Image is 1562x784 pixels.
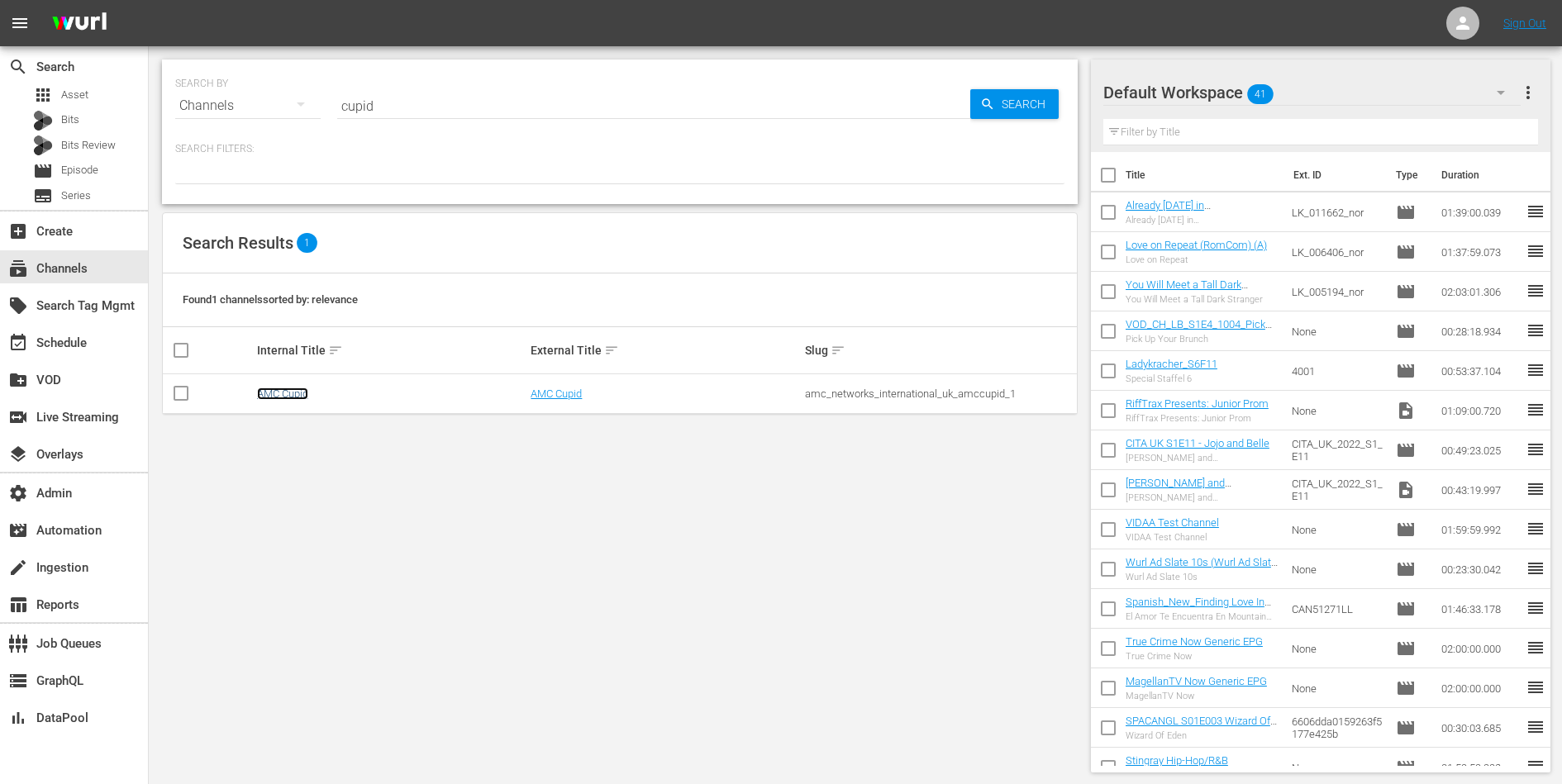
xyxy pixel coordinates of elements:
[1126,413,1269,424] div: RiffTrax Presents: Junior Prom
[1126,477,1231,501] a: [PERSON_NAME] and [PERSON_NAME]
[604,343,619,358] span: sort
[175,142,1064,156] p: Search Filters:
[8,671,28,691] span: GraphQL
[1126,453,1279,463] div: [PERSON_NAME] and [PERSON_NAME]
[1126,715,1277,739] a: SPACANGL S01E003 Wizard Of Eden
[257,387,308,400] a: AMC Cupid
[1526,757,1545,777] span: reorder
[1396,639,1416,658] span: Episode
[1396,758,1416,777] span: Episode
[1431,152,1531,198] th: Duration
[1126,358,1217,370] a: Ladykracher_S6F11
[1126,278,1248,303] a: You Will Meet a Tall Dark Stranger (RomCom) (A)
[1526,321,1545,340] span: reorder
[1126,334,1279,344] div: Pick Up Your Brunch
[1285,708,1389,748] td: 6606dda0159263f5177e425b
[328,343,343,358] span: sort
[33,186,53,206] span: Series
[8,296,28,316] span: Search Tag Mgmt
[1396,559,1416,579] span: Episode
[1126,572,1279,582] div: Wurl Ad Slate 10s
[1126,754,1228,767] a: Stingray Hip-Hop/R&B
[1126,152,1283,198] th: Title
[257,340,526,360] div: Internal Title
[1396,599,1416,619] span: Episode
[1518,73,1538,112] button: more_vert
[10,13,30,33] span: menu
[183,293,358,306] span: Found 1 channels sorted by: relevance
[8,444,28,464] span: Overlays
[1285,430,1389,470] td: CITA_UK_2022_S1_E11
[1126,691,1267,701] div: MagellanTV Now
[1126,215,1279,226] div: Already [DATE] in [GEOGRAPHIC_DATA]
[8,259,28,278] span: subscriptions
[995,89,1059,119] span: Search
[1285,668,1389,708] td: None
[33,111,53,131] div: Bits
[1126,373,1217,384] div: Special Staffel 6
[1126,596,1271,620] a: Spanish_New_Finding Love In Mountain View
[61,162,98,178] span: Episode
[1285,629,1389,668] td: None
[183,233,293,253] span: Search Results
[40,4,119,43] img: ans4CAIJ8jUAAAAAAAAAAAAAAAAAAAAAAAAgQb4GAAAAAAAAAAAAAAAAAAAAAAAAJMjXAAAAAAAAAAAAAAAAAAAAAAAAgAT5G...
[8,407,28,427] span: Live Streaming
[1126,254,1267,265] div: Love on Repeat
[1526,202,1545,221] span: reorder
[1285,510,1389,549] td: None
[1103,69,1521,116] div: Default Workspace
[8,595,28,615] span: Reports
[1435,430,1526,470] td: 00:49:23.025
[1285,470,1389,510] td: CITA_UK_2022_S1_E11
[1396,678,1416,698] span: Episode
[1526,241,1545,261] span: reorder
[1526,440,1545,459] span: reorder
[1526,638,1545,658] span: reorder
[1126,437,1269,449] a: CITA UK S1E11 - Jojo and Belle
[1396,361,1416,381] span: Episode
[33,135,53,155] div: Bits Review
[61,87,88,103] span: Asset
[970,89,1059,119] button: Search
[1285,589,1389,629] td: CAN51271LL
[1396,242,1416,262] span: Episode
[1526,558,1545,578] span: reorder
[1526,598,1545,618] span: reorder
[1396,202,1416,222] span: Episode
[1435,549,1526,589] td: 00:23:30.042
[1283,152,1387,198] th: Ext. ID
[8,221,28,241] span: Create
[1126,516,1219,529] a: VIDAA Test Channel
[1126,635,1263,648] a: True Crime Now Generic EPG
[1435,192,1526,232] td: 01:39:00.039
[1435,232,1526,272] td: 01:37:59.073
[1526,479,1545,499] span: reorder
[1396,401,1416,421] span: Video
[1126,611,1279,622] div: El Amor Te Encuentra En Mountain View
[33,85,53,105] span: Asset
[1126,730,1279,741] div: Wizard Of Eden
[1435,470,1526,510] td: 00:43:19.997
[1285,272,1389,311] td: LK_005194_nor
[61,112,79,128] span: Bits
[1396,520,1416,539] span: Episode
[805,387,1074,400] div: amc_networks_international_uk_amccupid_1
[8,370,28,390] span: VOD
[1285,391,1389,430] td: None
[1126,556,1278,581] a: Wurl Ad Slate 10s (Wurl Ad Slate 10s (00:30:00))
[1435,272,1526,311] td: 02:03:01.306
[1435,351,1526,391] td: 00:53:37.104
[831,343,845,358] span: sort
[297,233,317,253] span: 1
[8,634,28,653] span: Job Queues
[1435,510,1526,549] td: 01:59:59.992
[8,333,28,353] span: Schedule
[1396,480,1416,500] span: Video
[33,161,53,181] span: Episode
[1518,83,1538,102] span: more_vert
[8,520,28,540] span: Automation
[1396,321,1416,341] span: Episode
[1526,519,1545,539] span: reorder
[1285,232,1389,272] td: LK_006406_nor
[531,340,800,360] div: External Title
